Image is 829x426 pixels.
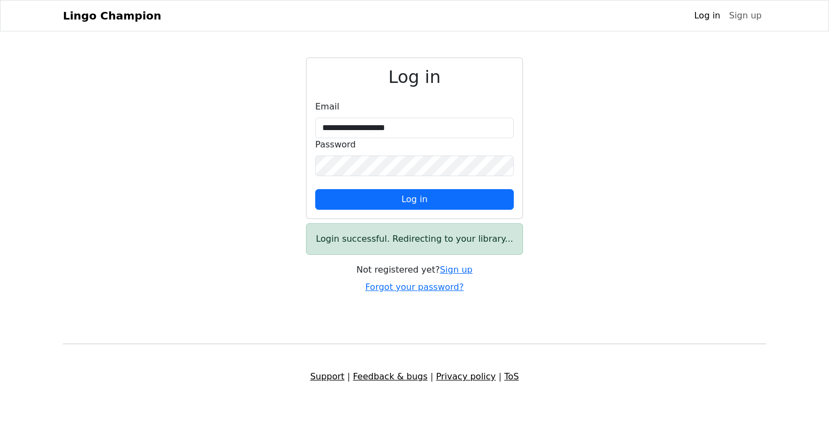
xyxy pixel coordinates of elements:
a: Sign up [725,5,766,27]
a: Forgot your password? [365,282,464,292]
span: Log in [401,194,428,204]
div: | | | [56,370,773,383]
h2: Log in [315,67,514,87]
button: Log in [315,189,514,210]
a: Feedback & bugs [353,371,428,382]
label: Password [315,138,356,151]
div: Not registered yet? [306,263,523,276]
a: ToS [504,371,519,382]
a: Support [310,371,345,382]
a: Log in [690,5,724,27]
a: Lingo Champion [63,5,161,27]
a: Sign up [440,264,473,275]
label: Email [315,100,339,113]
a: Privacy policy [436,371,496,382]
div: Login successful. Redirecting to your library... [306,223,523,255]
